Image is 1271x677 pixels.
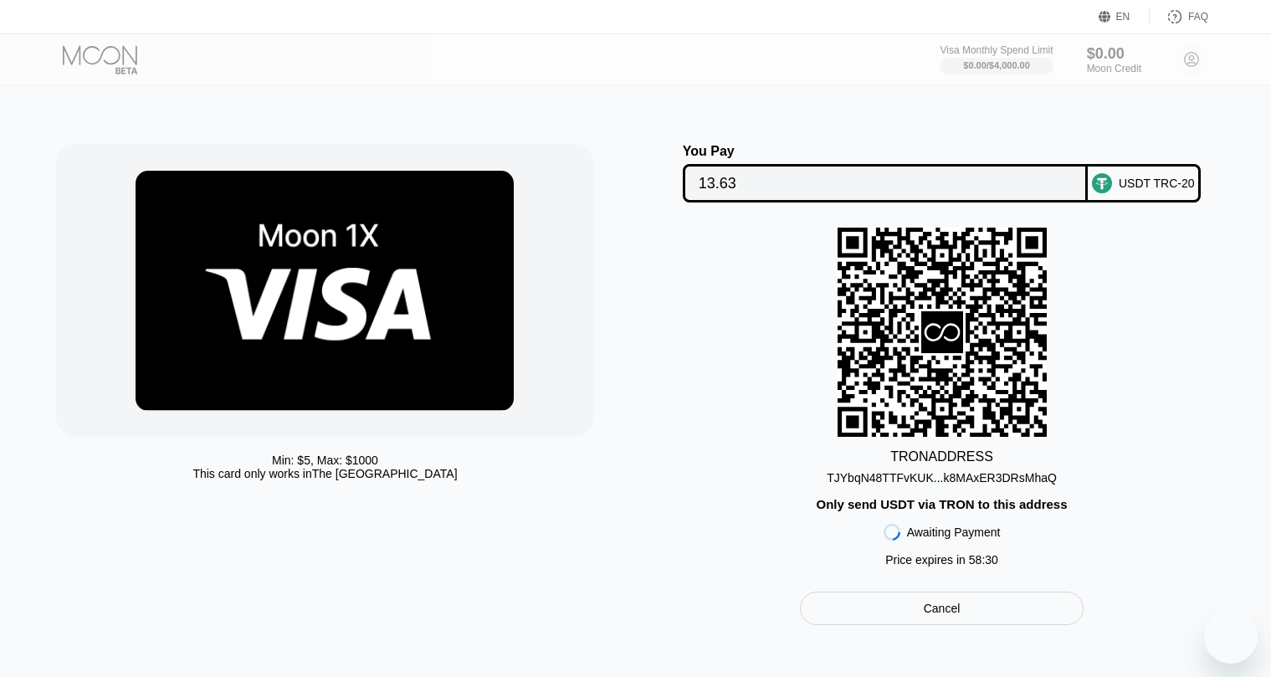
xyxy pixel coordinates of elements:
div: TRON ADDRESS [890,449,993,464]
div: Price expires in [885,553,998,567]
div: You Pay [683,144,1088,159]
div: USDT TRC-20 [1119,177,1195,190]
div: You PayUSDT TRC-20 [653,144,1232,203]
div: Cancel [800,592,1084,625]
div: TJYbqN48TTFvKUK...k8MAxER3DRsMhaQ [827,464,1057,485]
div: EN [1099,8,1150,25]
div: Min: $ 5 , Max: $ 1000 [272,454,378,467]
div: FAQ [1150,8,1208,25]
div: TJYbqN48TTFvKUK...k8MAxER3DRsMhaQ [827,471,1057,485]
span: 58 : 30 [969,553,998,567]
div: FAQ [1188,11,1208,23]
div: Visa Monthly Spend Limit [940,44,1053,56]
div: EN [1116,11,1130,23]
div: $0.00 / $4,000.00 [963,60,1030,70]
div: Cancel [924,601,961,616]
div: This card only works in The [GEOGRAPHIC_DATA] [192,467,457,480]
div: Awaiting Payment [907,526,1001,539]
div: Only send USDT via TRON to this address [817,497,1068,511]
div: Visa Monthly Spend Limit$0.00/$4,000.00 [940,44,1053,74]
iframe: Кнопка запуска окна обмена сообщениями [1204,610,1258,664]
